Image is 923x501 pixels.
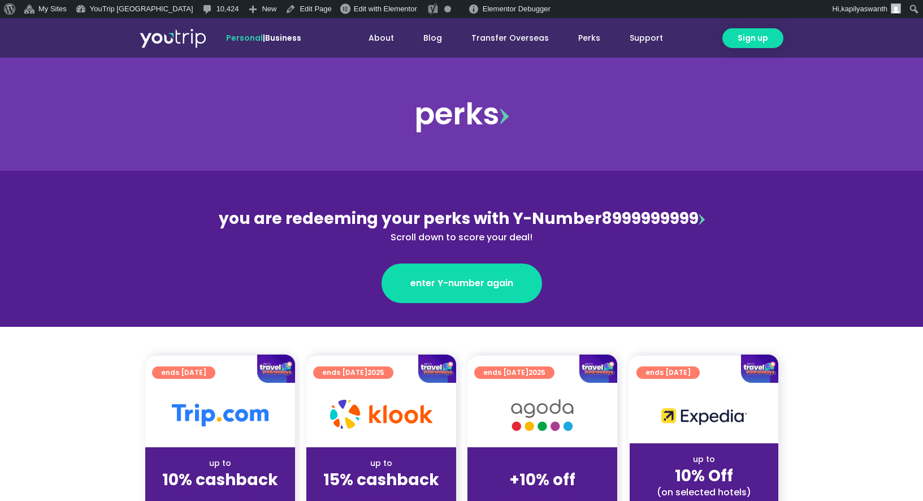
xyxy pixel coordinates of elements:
[354,28,409,49] a: About
[409,28,457,49] a: Blog
[226,32,263,44] span: Personal
[265,32,301,44] a: Business
[216,231,707,244] div: Scroll down to score your deal!
[639,486,769,498] div: (on selected hotels)
[675,465,733,487] strong: 10% Off
[382,264,542,303] a: enter Y-number again
[639,454,769,465] div: up to
[457,28,564,49] a: Transfer Overseas
[154,457,286,469] div: up to
[332,28,678,49] nav: Menu
[323,469,439,491] strong: 15% cashback
[509,469,575,491] strong: +10% off
[564,28,615,49] a: Perks
[532,457,553,469] span: up to
[162,469,278,491] strong: 10% cashback
[315,457,447,469] div: up to
[738,32,768,44] span: Sign up
[841,5,887,13] span: kapilyaswanth
[216,207,707,244] div: 8999999999
[722,28,783,48] a: Sign up
[410,277,513,290] span: enter Y-number again
[354,5,417,13] span: Edit with Elementor
[615,28,678,49] a: Support
[219,208,601,230] span: you are redeeming your perks with Y-Number
[226,32,301,44] span: |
